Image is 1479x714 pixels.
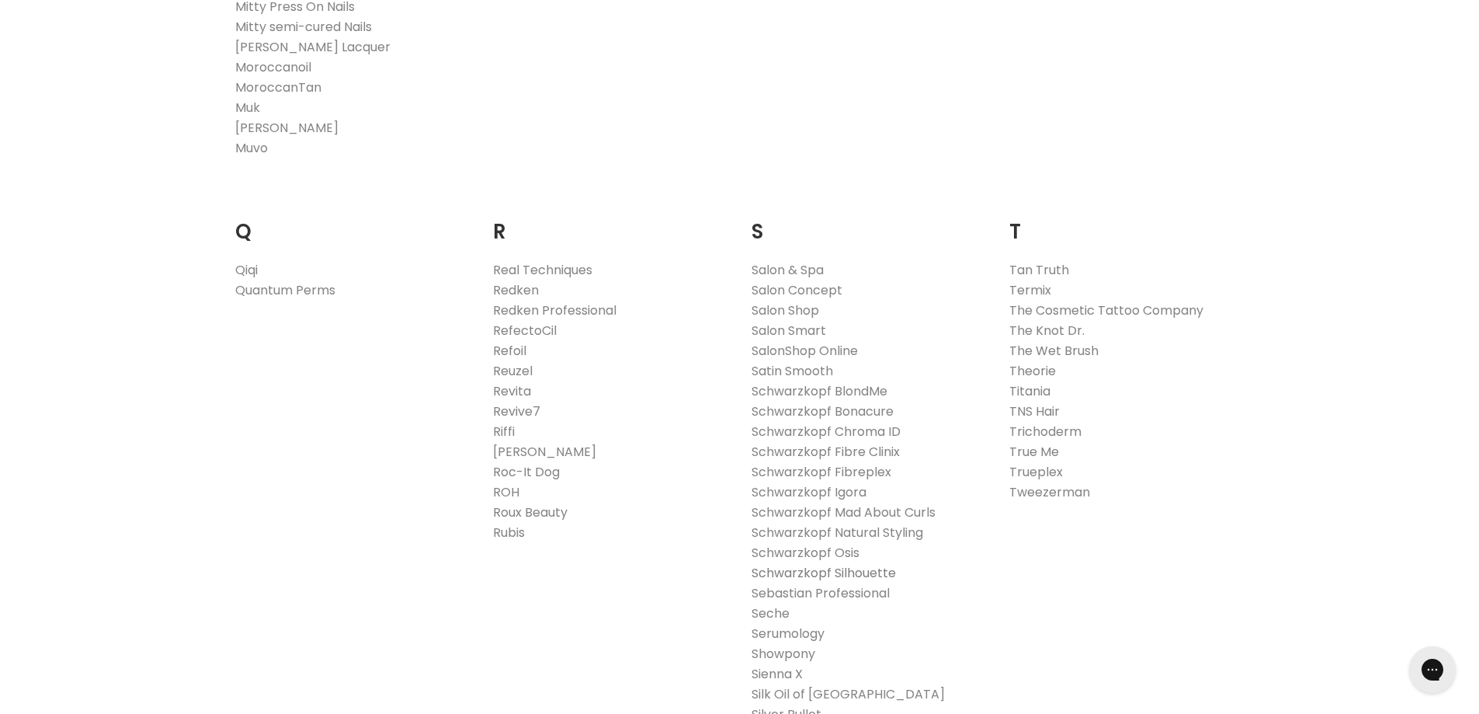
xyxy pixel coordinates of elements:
[752,503,936,521] a: Schwarzkopf Mad About Curls
[1009,301,1203,319] a: The Cosmetic Tattoo Company
[493,301,616,319] a: Redken Professional
[1009,402,1060,420] a: TNS Hair
[235,58,311,76] a: Moroccanoil
[752,402,894,420] a: Schwarzkopf Bonacure
[235,18,372,36] a: Mitty semi-cured Nails
[235,139,268,157] a: Muvo
[1009,423,1081,441] a: Trichoderm
[752,322,826,340] a: Salon Smart
[493,423,515,441] a: Riffi
[235,78,321,96] a: MoroccanTan
[493,443,596,461] a: [PERSON_NAME]
[752,196,987,248] h2: S
[1009,463,1063,481] a: Trueplex
[752,423,901,441] a: Schwarzkopf Chroma ID
[493,483,519,501] a: ROH
[493,382,531,400] a: Revita
[752,483,866,501] a: Schwarzkopf Igora
[1009,196,1245,248] h2: T
[752,342,858,360] a: SalonShop Online
[235,281,335,299] a: Quantum Perms
[752,524,923,542] a: Schwarzkopf Natural Styling
[235,38,391,56] a: [PERSON_NAME] Lacquer
[1009,443,1059,461] a: True Me
[752,301,819,319] a: Salon Shop
[235,261,258,279] a: Qiqi
[493,463,560,481] a: Roc-It Dog
[235,119,339,137] a: [PERSON_NAME]
[752,544,859,562] a: Schwarzkopf Osis
[493,362,533,380] a: Reuzel
[1009,281,1051,299] a: Termix
[752,564,896,582] a: Schwarzkopf Silhouette
[1009,362,1056,380] a: Theorie
[493,524,525,542] a: Rubis
[752,261,824,279] a: Salon & Spa
[493,281,539,299] a: Redken
[1009,483,1090,501] a: Tweezerman
[235,196,470,248] h2: Q
[493,322,557,340] a: RefectoCil
[752,281,842,299] a: Salon Concept
[1009,382,1050,400] a: Titania
[493,402,540,420] a: Revive7
[493,261,592,279] a: Real Techniques
[1009,261,1069,279] a: Tan Truth
[752,443,900,461] a: Schwarzkopf Fibre Clinix
[752,584,890,602] a: Sebastian Professional
[752,625,825,643] a: Serumology
[1401,641,1463,698] iframe: Gorgias live chat messenger
[752,382,887,400] a: Schwarzkopf BlondMe
[493,196,728,248] h2: R
[752,645,815,663] a: Showpony
[493,342,526,360] a: Refoil
[752,604,790,622] a: Seche
[752,362,833,380] a: Satin Smooth
[752,685,945,703] a: Silk Oil of [GEOGRAPHIC_DATA]
[493,503,568,521] a: Roux Beauty
[752,463,891,481] a: Schwarzkopf Fibreplex
[752,665,803,683] a: Sienna X
[1009,322,1085,340] a: The Knot Dr.
[1009,342,1099,360] a: The Wet Brush
[235,99,260,117] a: Muk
